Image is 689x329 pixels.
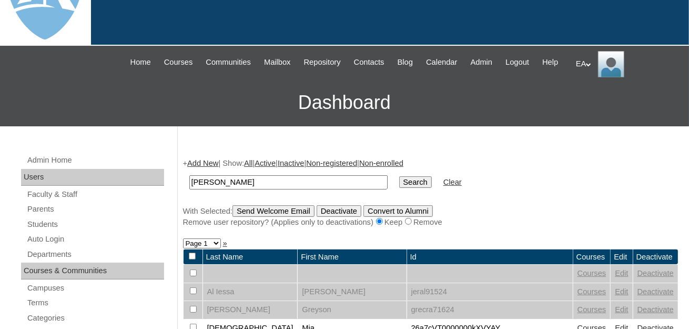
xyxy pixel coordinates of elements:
[189,175,388,190] input: Search
[306,159,357,167] a: Non-registered
[637,287,674,296] a: Deactivate
[26,218,164,231] a: Students
[264,56,291,68] span: Mailbox
[637,305,674,314] a: Deactivate
[633,250,678,265] td: Deactivate
[255,159,276,167] a: Active
[573,250,611,265] td: Courses
[465,56,498,68] a: Admin
[407,301,573,319] td: grecra71624
[26,154,164,167] a: Admin Home
[26,233,164,246] a: Auto Login
[443,178,462,186] a: Clear
[299,56,346,68] a: Repository
[203,283,298,301] td: Al Iessa
[26,296,164,310] a: Terms
[426,56,457,68] span: Calendar
[26,188,164,201] a: Faculty & Staff
[363,205,433,217] input: Convert to Alumni
[298,250,406,265] td: First Name
[399,176,432,188] input: Search
[505,56,529,68] span: Logout
[349,56,390,68] a: Contacts
[421,56,462,68] a: Calendar
[615,305,628,314] a: Edit
[317,205,361,217] input: Deactivate
[407,283,573,301] td: jeral91524
[187,159,218,167] a: Add New
[500,56,534,68] a: Logout
[392,56,418,68] a: Blog
[611,250,632,265] td: Edit
[183,158,679,227] div: + | Show: | | | |
[21,263,164,280] div: Courses & Communities
[354,56,384,68] span: Contacts
[159,56,198,68] a: Courses
[26,312,164,325] a: Categories
[183,217,679,228] div: Remove user repository? (Applies only to deactivations) Keep Remove
[164,56,193,68] span: Courses
[26,282,164,295] a: Campuses
[577,305,606,314] a: Courses
[200,56,256,68] a: Communities
[577,287,606,296] a: Courses
[577,269,606,277] a: Courses
[125,56,156,68] a: Home
[359,159,403,167] a: Non-enrolled
[223,239,227,247] a: »
[183,205,679,228] div: With Selected:
[615,269,628,277] a: Edit
[298,301,406,319] td: Greyson
[298,283,406,301] td: [PERSON_NAME]
[203,301,298,319] td: [PERSON_NAME]
[407,250,573,265] td: Id
[206,56,251,68] span: Communities
[537,56,563,68] a: Help
[232,205,315,217] input: Send Welcome Email
[304,56,341,68] span: Repository
[5,79,684,126] h3: Dashboard
[130,56,151,68] span: Home
[26,248,164,261] a: Departments
[542,56,558,68] span: Help
[21,169,164,186] div: Users
[637,269,674,277] a: Deactivate
[278,159,305,167] a: Inactive
[398,56,413,68] span: Blog
[471,56,493,68] span: Admin
[598,51,624,77] img: EA Administrator
[615,287,628,296] a: Edit
[203,250,298,265] td: Last Name
[259,56,296,68] a: Mailbox
[244,159,252,167] a: All
[576,51,678,77] div: EA
[26,203,164,216] a: Parents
